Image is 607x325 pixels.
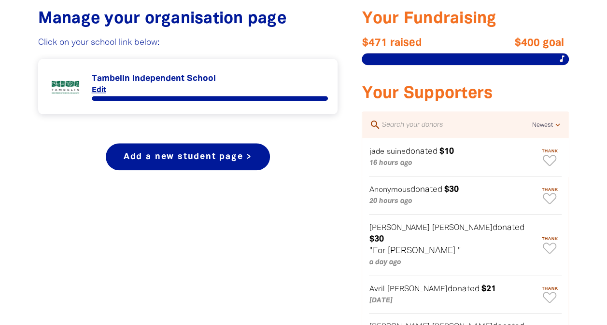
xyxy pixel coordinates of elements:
[48,68,328,105] div: Paginated content
[38,37,338,49] p: Click on your school link below:
[362,12,496,27] span: Your Fundraising
[405,148,437,155] span: donated
[106,143,270,170] a: Add a new student page >
[481,285,495,293] em: $21
[38,12,286,27] span: Manage your organisation page
[369,149,384,155] em: jade
[369,295,536,307] p: [DATE]
[369,235,383,243] em: $30
[537,183,562,208] button: Thank
[369,196,536,207] p: 20 hours ago
[460,37,564,49] span: $400 goal
[369,225,429,231] em: [PERSON_NAME]
[362,86,493,101] span: Your Supporters
[410,186,442,193] span: donated
[369,286,384,293] em: Avril
[557,54,566,63] i: music_note
[369,245,536,257] p: "For [PERSON_NAME] "
[439,148,453,155] em: $10
[537,232,562,257] button: Thank
[537,149,562,153] span: Thank
[447,285,479,293] span: donated
[537,187,562,192] span: Thank
[386,149,405,155] em: suine
[369,257,536,269] p: a day ago
[444,186,458,193] em: $30
[537,236,562,241] span: Thank
[387,286,447,293] em: [PERSON_NAME]
[369,187,410,193] em: Anonymous
[381,119,532,131] input: Search your donors
[369,119,381,131] i: search
[369,158,536,169] p: 16 hours ago
[432,225,492,231] em: [PERSON_NAME]
[537,145,562,169] button: Thank
[537,286,562,291] span: Thank
[537,282,562,307] button: Thank
[492,224,524,231] span: donated
[362,37,466,49] span: $471 raised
